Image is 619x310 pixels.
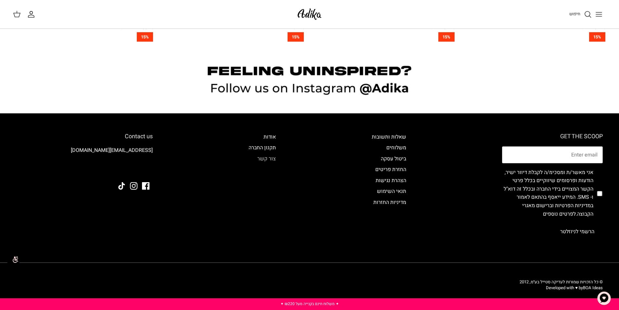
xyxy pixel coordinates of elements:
span: 15% [589,32,605,42]
input: Email [502,146,603,163]
span: © כל הזכויות שמורות לעדיקה סטייל בע״מ, 2012 [520,279,603,285]
span: חיפוש [569,11,580,17]
a: הצהרת נגישות [376,177,406,184]
img: accessibility_icon02.svg [5,251,23,269]
a: תנאי השימוש [377,187,406,195]
a: Facebook [142,182,149,190]
a: החשבון שלי [27,10,38,18]
div: Secondary navigation [365,133,413,240]
button: צ'אט [594,289,614,308]
span: 15% [137,32,153,42]
a: צור קשר [257,155,276,163]
img: Adika IL [296,7,323,22]
a: החזרת פריטים [375,166,406,173]
a: Tiktok [118,182,125,190]
a: ביטול עסקה [381,155,406,163]
label: אני מאשר/ת ומסכימ/ה לקבלת דיוור ישיר, הודעות ופרסומים שיווקיים בכלל פרטי הקשר המצויים בידי החברה ... [502,168,593,219]
a: חיפוש [569,10,592,18]
h6: GET THE SCOOP [502,133,603,140]
h6: Contact us [16,133,153,140]
a: BOA Ideas [583,285,603,291]
span: 15% [438,32,455,42]
a: 15% [13,32,154,42]
p: Developed with ♥ by [520,285,603,291]
span: 15% [288,32,304,42]
a: ✦ משלוח חינם בקנייה מעל ₪220 ✦ [280,301,339,307]
a: אודות [264,133,276,141]
a: [EMAIL_ADDRESS][DOMAIN_NAME] [71,146,153,154]
a: תקנון החברה [249,144,276,152]
button: הרשמי לניוזלטר [552,223,603,240]
div: Secondary navigation [242,133,282,240]
button: Toggle menu [592,7,606,21]
a: משלוחים [386,144,406,152]
a: שאלות ותשובות [372,133,406,141]
a: 15% [164,32,305,42]
a: מדיניות החזרות [373,198,406,206]
img: Adika IL [135,165,153,173]
a: 15% [315,32,456,42]
a: Instagram [130,182,137,190]
a: 15% [465,32,606,42]
a: לפרטים נוספים [543,210,576,218]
